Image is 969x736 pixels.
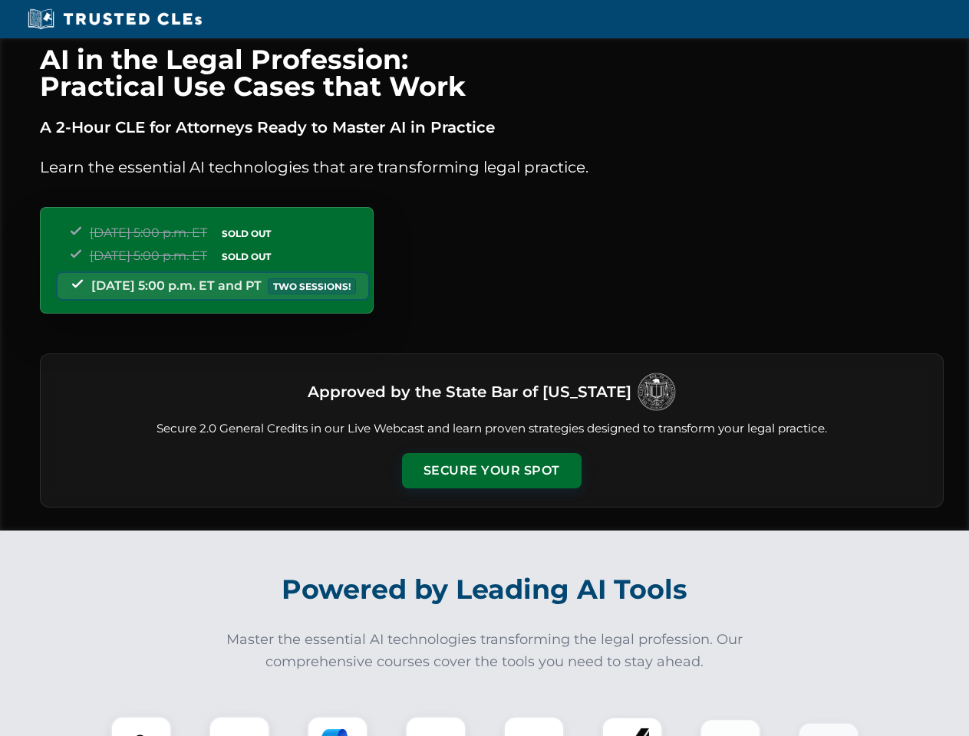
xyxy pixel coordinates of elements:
img: Trusted CLEs [23,8,206,31]
p: Learn the essential AI technologies that are transforming legal practice. [40,155,944,179]
span: [DATE] 5:00 p.m. ET [90,248,207,263]
span: SOLD OUT [216,248,276,264]
img: Logo [638,373,676,411]
h3: Approved by the State Bar of [US_STATE] [308,378,631,406]
span: SOLD OUT [216,225,276,242]
h1: AI in the Legal Profession: Practical Use Cases that Work [40,46,944,100]
button: Secure Your Spot [402,453,582,488]
p: Master the essential AI technologies transforming the legal profession. Our comprehensive courses... [216,629,753,673]
h2: Powered by Leading AI Tools [60,563,910,616]
p: A 2-Hour CLE for Attorneys Ready to Master AI in Practice [40,115,944,140]
span: [DATE] 5:00 p.m. ET [90,225,207,240]
p: Secure 2.0 General Credits in our Live Webcast and learn proven strategies designed to transform ... [59,420,925,438]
